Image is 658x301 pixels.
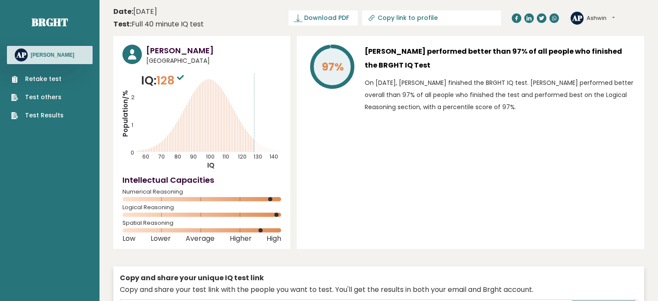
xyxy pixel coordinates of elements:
[120,273,638,283] div: Copy and share your unique IQ test link
[207,161,215,170] tspan: IQ
[113,6,133,16] b: Date:
[174,153,181,160] tspan: 80
[146,56,281,65] span: [GEOGRAPHIC_DATA]
[122,206,281,209] span: Logical Reasoning
[121,90,130,137] tspan: Population/%
[132,121,133,129] tspan: 1
[322,59,344,74] tspan: 97%
[122,237,135,240] span: Low
[16,50,26,60] text: AP
[31,52,74,58] h3: [PERSON_NAME]
[131,94,135,101] tspan: 2
[122,174,281,186] h4: Intellectual Capacities
[365,45,635,72] h3: [PERSON_NAME] performed better than 97% of all people who finished the BRGHT IQ Test
[222,153,229,160] tspan: 110
[11,111,64,120] a: Test Results
[32,15,68,29] a: Brght
[151,237,171,240] span: Lower
[157,72,186,88] span: 128
[254,153,262,160] tspan: 130
[141,72,186,89] p: IQ:
[365,77,635,113] p: On [DATE], [PERSON_NAME] finished the BRGHT IQ test. [PERSON_NAME] performed better overall than ...
[146,45,281,56] h3: [PERSON_NAME]
[113,6,157,17] time: [DATE]
[304,13,349,23] span: Download PDF
[266,237,281,240] span: High
[113,19,132,29] b: Test:
[122,190,281,194] span: Numerical Reasoning
[11,74,64,84] a: Retake test
[122,221,281,225] span: Spatial Reasoning
[158,153,165,160] tspan: 70
[186,237,215,240] span: Average
[11,93,64,102] a: Test others
[289,10,358,26] a: Download PDF
[113,19,204,29] div: Full 40 minute IQ test
[131,149,134,156] tspan: 0
[120,285,638,295] div: Copy and share your test link with the people you want to test. You'll get the results in both yo...
[587,14,615,23] button: Ashwin
[270,153,278,160] tspan: 140
[238,153,247,160] tspan: 120
[230,237,252,240] span: Higher
[143,153,150,160] tspan: 60
[572,13,582,23] text: AP
[190,153,197,160] tspan: 90
[206,153,215,160] tspan: 100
